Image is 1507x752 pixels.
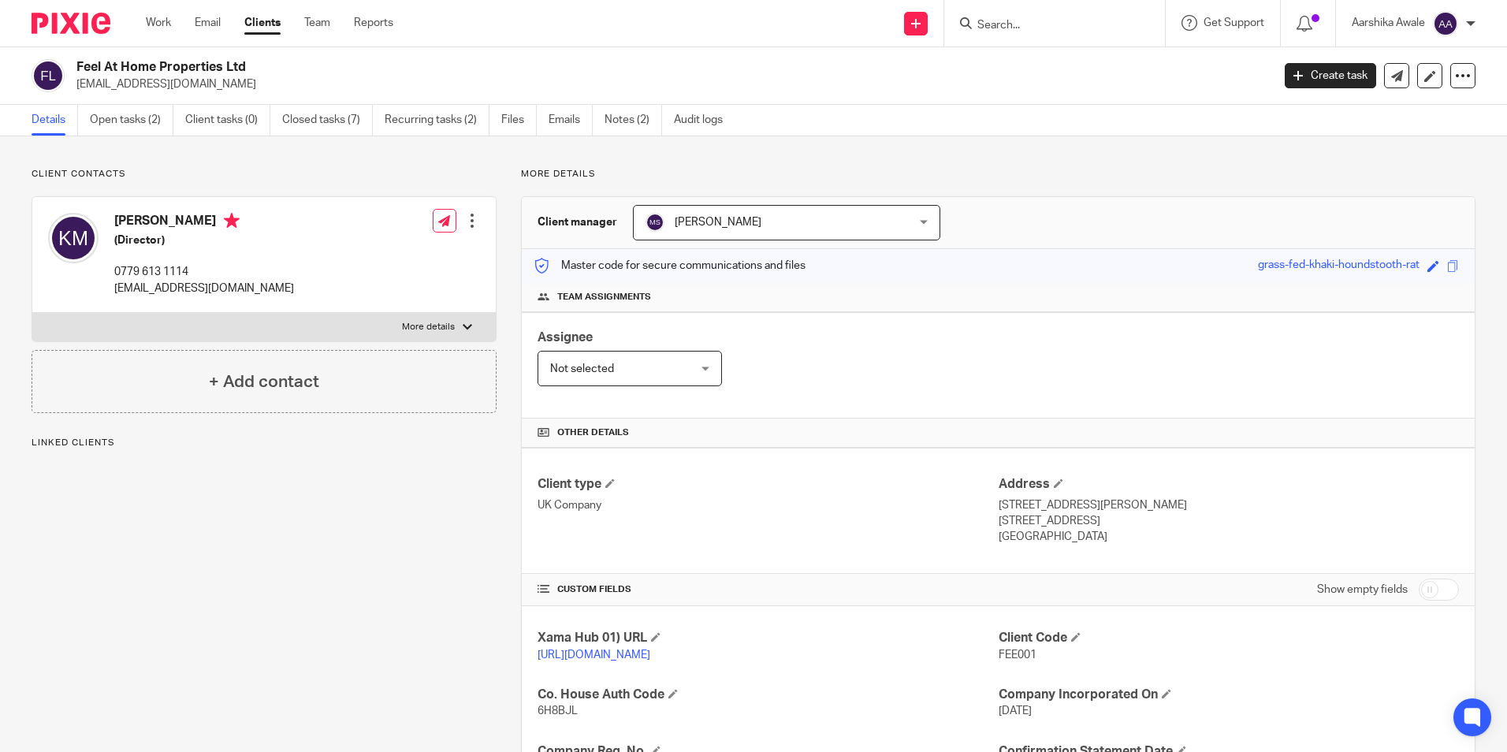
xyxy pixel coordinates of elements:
h2: Feel At Home Properties Ltd [76,59,1024,76]
a: Files [501,105,537,136]
a: Work [146,15,171,31]
p: Client contacts [32,168,497,181]
h4: Client Code [999,630,1459,646]
h4: Address [999,476,1459,493]
a: Details [32,105,78,136]
p: Aarshika Awale [1352,15,1425,31]
h4: CUSTOM FIELDS [538,583,998,596]
h4: Xama Hub 01) URL [538,630,998,646]
h4: Co. House Auth Code [538,687,998,703]
p: [EMAIL_ADDRESS][DOMAIN_NAME] [76,76,1261,92]
a: Closed tasks (7) [282,105,373,136]
span: FEE001 [999,650,1036,661]
h4: [PERSON_NAME] [114,213,294,233]
a: Notes (2) [605,105,662,136]
p: 0779 613 1114 [114,264,294,280]
a: Reports [354,15,393,31]
h5: (Director) [114,233,294,248]
p: [STREET_ADDRESS][PERSON_NAME] [999,497,1459,513]
label: Show empty fields [1317,582,1408,598]
p: More details [402,321,455,333]
span: Other details [557,426,629,439]
img: svg%3E [48,213,99,263]
p: [EMAIL_ADDRESS][DOMAIN_NAME] [114,281,294,296]
p: [STREET_ADDRESS] [999,513,1459,529]
a: Team [304,15,330,31]
img: svg%3E [32,59,65,92]
h4: Company Incorporated On [999,687,1459,703]
a: Create task [1285,63,1376,88]
img: Pixie [32,13,110,34]
a: Email [195,15,221,31]
a: Audit logs [674,105,735,136]
span: Get Support [1204,17,1264,28]
a: Recurring tasks (2) [385,105,489,136]
p: UK Company [538,497,998,513]
img: svg%3E [1433,11,1458,36]
span: Not selected [550,363,614,374]
a: Emails [549,105,593,136]
span: [PERSON_NAME] [675,217,761,228]
p: More details [521,168,1475,181]
p: Master code for secure communications and files [534,258,806,274]
span: Team assignments [557,291,651,303]
i: Primary [224,213,240,229]
p: [GEOGRAPHIC_DATA] [999,529,1459,545]
a: Open tasks (2) [90,105,173,136]
span: Assignee [538,331,593,344]
a: Clients [244,15,281,31]
input: Search [976,19,1118,33]
div: grass-fed-khaki-houndstooth-rat [1258,257,1420,275]
span: 6H8BJL [538,705,578,717]
h3: Client manager [538,214,617,230]
h4: Client type [538,476,998,493]
a: [URL][DOMAIN_NAME] [538,650,650,661]
span: [DATE] [999,705,1032,717]
p: Linked clients [32,437,497,449]
img: svg%3E [646,213,664,232]
h4: + Add contact [209,370,319,394]
a: Client tasks (0) [185,105,270,136]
